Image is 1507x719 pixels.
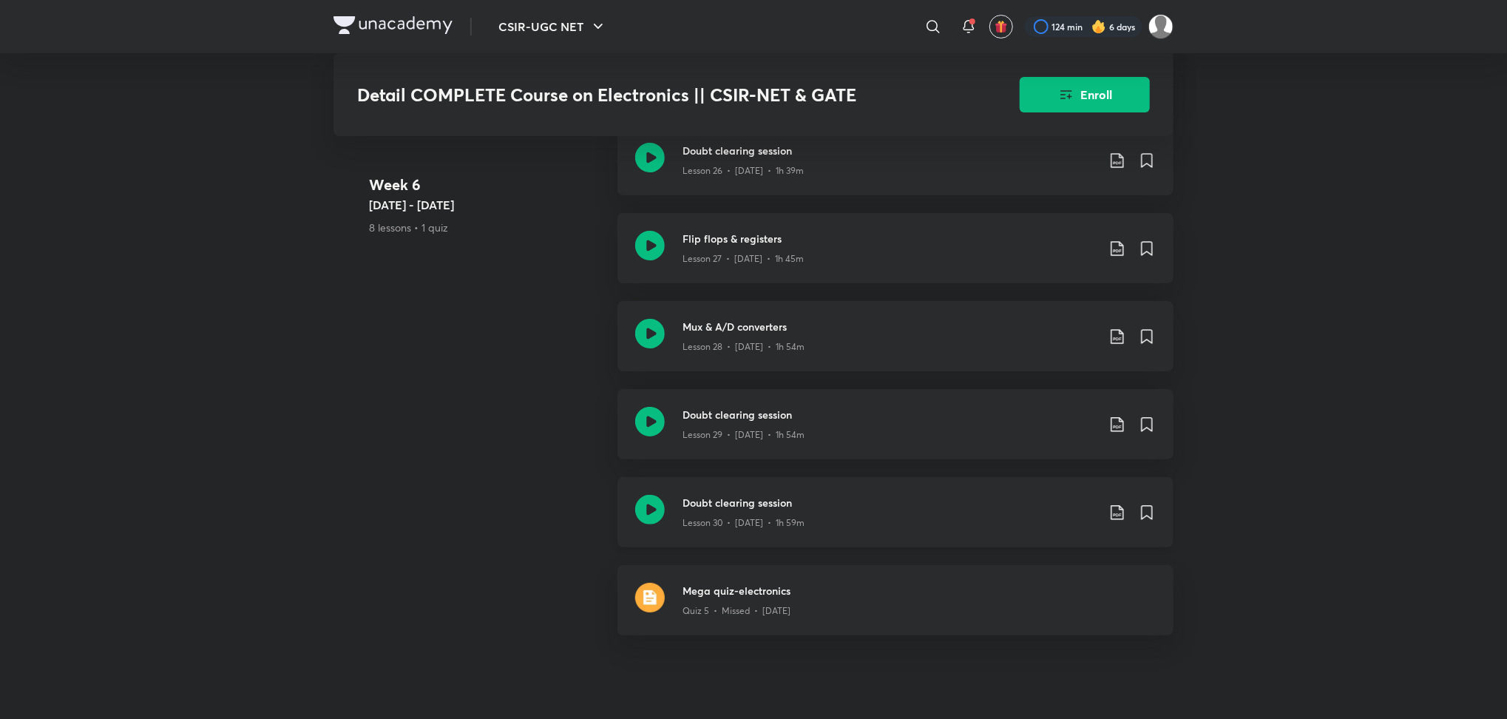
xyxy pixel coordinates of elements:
[683,516,805,530] p: Lesson 30 • [DATE] • 1h 59m
[333,16,453,34] img: Company Logo
[683,143,1097,158] h3: Doubt clearing session
[683,428,805,442] p: Lesson 29 • [DATE] • 1h 54m
[490,12,616,41] button: CSIR-UGC NET
[369,220,606,235] p: 8 lessons • 1 quiz
[1091,19,1106,34] img: streak
[1148,14,1174,39] img: Rai Haldar
[617,301,1174,389] a: Mux & A/D convertersLesson 28 • [DATE] • 1h 54m
[683,583,1156,598] h3: Mega quiz-electronics
[357,84,936,106] h3: Detail COMPLETE Course on Electronics || CSIR-NET & GATE
[1020,77,1150,112] button: Enroll
[333,16,453,38] a: Company Logo
[369,196,606,214] h5: [DATE] - [DATE]
[683,340,805,354] p: Lesson 28 • [DATE] • 1h 54m
[989,15,1013,38] button: avatar
[683,164,804,178] p: Lesson 26 • [DATE] • 1h 39m
[617,389,1174,477] a: Doubt clearing sessionLesson 29 • [DATE] • 1h 54m
[617,125,1174,213] a: Doubt clearing sessionLesson 26 • [DATE] • 1h 39m
[683,407,1097,422] h3: Doubt clearing session
[683,231,1097,246] h3: Flip flops & registers
[683,252,804,266] p: Lesson 27 • [DATE] • 1h 45m
[683,319,1097,334] h3: Mux & A/D converters
[369,174,606,196] h4: Week 6
[995,20,1008,33] img: avatar
[617,213,1174,301] a: Flip flops & registersLesson 27 • [DATE] • 1h 45m
[683,604,790,618] p: Quiz 5 • Missed • [DATE]
[617,565,1174,653] a: quizMega quiz-electronicsQuiz 5 • Missed • [DATE]
[635,583,665,612] img: quiz
[683,495,1097,510] h3: Doubt clearing session
[617,477,1174,565] a: Doubt clearing sessionLesson 30 • [DATE] • 1h 59m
